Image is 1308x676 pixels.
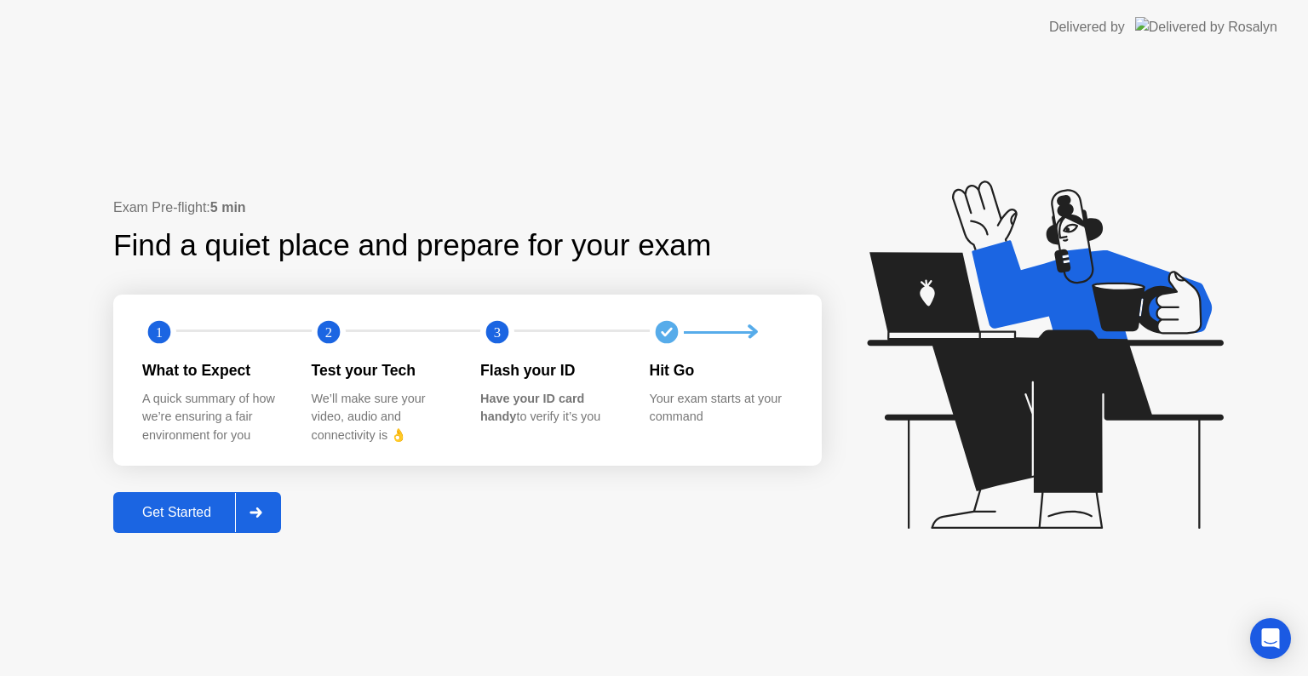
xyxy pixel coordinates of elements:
div: Hit Go [650,359,792,381]
div: Open Intercom Messenger [1250,618,1291,659]
text: 1 [156,324,163,341]
div: We’ll make sure your video, audio and connectivity is 👌 [312,390,454,445]
div: Exam Pre-flight: [113,198,822,218]
div: Get Started [118,505,235,520]
button: Get Started [113,492,281,533]
div: Test your Tech [312,359,454,381]
div: Your exam starts at your command [650,390,792,427]
div: A quick summary of how we’re ensuring a fair environment for you [142,390,284,445]
div: to verify it’s you [480,390,622,427]
b: Have your ID card handy [480,392,584,424]
b: 5 min [210,200,246,215]
div: What to Expect [142,359,284,381]
div: Flash your ID [480,359,622,381]
div: Delivered by [1049,17,1125,37]
div: Find a quiet place and prepare for your exam [113,223,714,268]
img: Delivered by Rosalyn [1135,17,1277,37]
text: 2 [324,324,331,341]
text: 3 [494,324,501,341]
